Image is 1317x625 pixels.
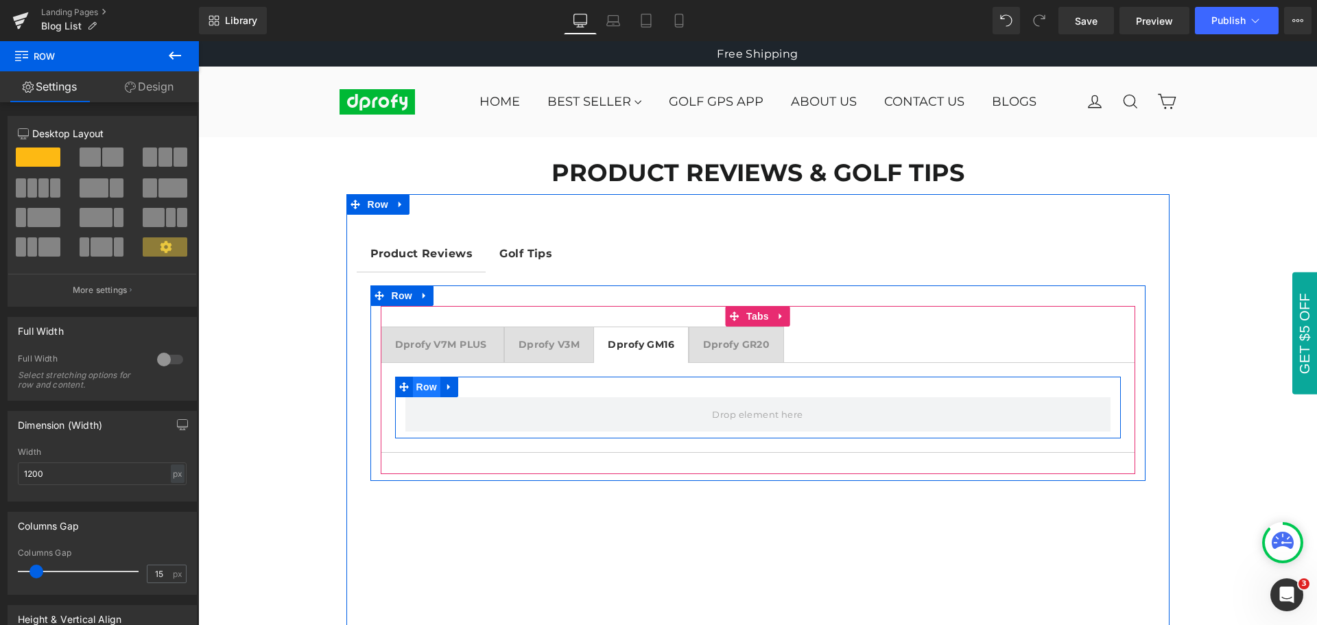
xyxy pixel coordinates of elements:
div: Full Width [18,353,143,368]
div: px [171,464,185,483]
a: Laptop [597,7,630,34]
strong: Golf Tips [301,206,354,219]
span: Row [14,41,151,71]
a: Mobile [663,7,696,34]
span: Save [1075,14,1097,28]
span: Row [166,153,193,174]
a: Blogs [780,47,852,75]
span: px [173,569,185,578]
a: Expand / Collapse [574,265,592,285]
img: logo_orange.svg [22,22,33,33]
p: Desktop Layout [18,126,187,141]
a: Expand / Collapse [217,244,235,265]
div: 关键词（按流量） [155,82,226,91]
div: 域名: [DOMAIN_NAME] [36,36,139,48]
strong: Product Reviews [172,206,274,219]
strong: Dprofy V7M PLUS [197,297,289,309]
strong: Dprofy GM16 [410,297,476,309]
div: Dimension (Width) [18,412,102,431]
span: Publish [1211,15,1246,26]
div: Columns Gap [18,548,187,558]
a: Tablet [630,7,663,34]
input: auto [18,462,187,485]
div: Columns Gap [18,512,79,532]
button: More settings [8,274,196,306]
strong: Dprofy GR20 [505,297,572,309]
div: Height & Vertical Align [18,606,121,625]
span: Row [215,335,242,356]
button: Redo [1025,7,1053,34]
span: Row [190,244,217,265]
span: Tabs [545,265,574,285]
a: Golf GPS APP [457,47,579,75]
button: More [1284,7,1312,34]
span: 3 [1298,578,1309,589]
a: Design [99,71,199,102]
iframe: Intercom live chat [1270,578,1303,611]
a: Contact Us [672,47,780,75]
div: Full Width [18,318,64,337]
button: Undo [993,7,1020,34]
a: Home [268,47,335,75]
p: More settings [73,284,128,296]
strong: Dprofy V3M [320,297,381,309]
a: About Us [579,47,672,75]
a: Desktop [564,7,597,34]
ul: Primary [268,47,852,75]
button: Publish [1195,7,1279,34]
strong: PRODUCT REVIEWS & GOLF TIPS [353,117,766,146]
img: tab_keywords_by_traffic_grey.svg [140,81,151,92]
a: Expand / Collapse [242,335,260,356]
span: Library [225,14,257,27]
span: Preview [1136,14,1173,28]
img: dprofy [141,48,217,73]
img: website_grey.svg [22,36,33,48]
img: tab_domain_overview_orange.svg [56,81,67,92]
div: Select stretching options for row and content. [18,370,141,390]
div: 域名概述 [71,82,106,91]
div: Width [18,447,187,457]
a: Preview [1119,7,1189,34]
div: v 4.0.24 [38,22,67,33]
a: New Library [199,7,267,34]
a: Expand / Collapse [193,153,211,174]
span: Blog List [41,21,82,32]
a: Landing Pages [41,7,199,18]
a: Best Seller [335,47,457,75]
